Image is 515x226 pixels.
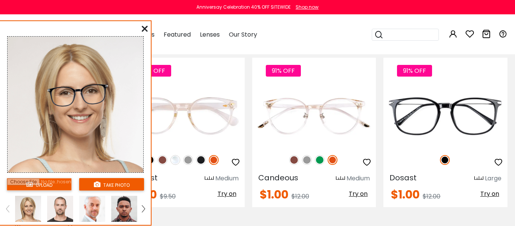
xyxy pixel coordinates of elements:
img: tryonModel2.png [111,196,137,222]
img: original.png [44,77,113,115]
img: Orange Candeous - Plastic ,Adjust Nose Pads [252,85,376,147]
img: tryonModel5.png [47,196,73,222]
span: Dosast [389,172,417,183]
span: $1.00 [391,186,420,203]
span: Try on [349,189,368,198]
div: Medium [346,174,370,183]
img: size ruler [474,176,483,181]
img: size ruler [205,176,214,181]
img: Brown [289,155,299,165]
button: take photo [79,178,144,191]
button: upload [7,178,72,191]
span: 89% OFF [134,65,171,77]
img: Brown [158,155,167,165]
span: Try on [480,189,499,198]
a: Shop now [292,4,319,10]
span: $1.00 [260,186,288,203]
span: Featured [164,30,191,39]
div: Large [485,174,501,183]
img: Black Dosast - Plastic ,Universal Bridge Fit [383,85,507,147]
img: tryonModel8.png [79,196,105,222]
span: Try on [218,189,236,198]
img: Gray [302,155,312,165]
span: Our Story [229,30,257,39]
button: Try on [346,189,370,199]
span: 91% OFF [266,65,301,77]
img: Orange Hismost - Plastic ,Universal Bridge Fit [121,85,245,147]
span: Lenses [200,30,220,39]
img: Orange [328,155,337,165]
img: left.png [6,205,9,212]
img: right.png [142,205,145,212]
span: 91% OFF [397,65,432,77]
button: Try on [478,189,501,199]
img: Black [440,155,450,165]
span: Candeous [258,172,298,183]
img: tryonModel7.png [15,196,41,222]
div: Shop now [296,4,319,11]
img: size ruler [336,176,345,181]
span: $12.00 [423,192,440,201]
img: Matte Black [196,155,206,165]
img: Gray [183,155,193,165]
span: $9.50 [160,192,176,201]
div: Medium [215,174,239,183]
div: Anniversay Celebration 40% OFF SITEWIDE [196,4,291,11]
img: Orange [209,155,219,165]
img: Green [315,155,325,165]
img: Clear [170,155,180,165]
img: tryonModel7.png [8,37,143,172]
button: Try on [215,189,239,199]
span: $12.00 [291,192,309,201]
